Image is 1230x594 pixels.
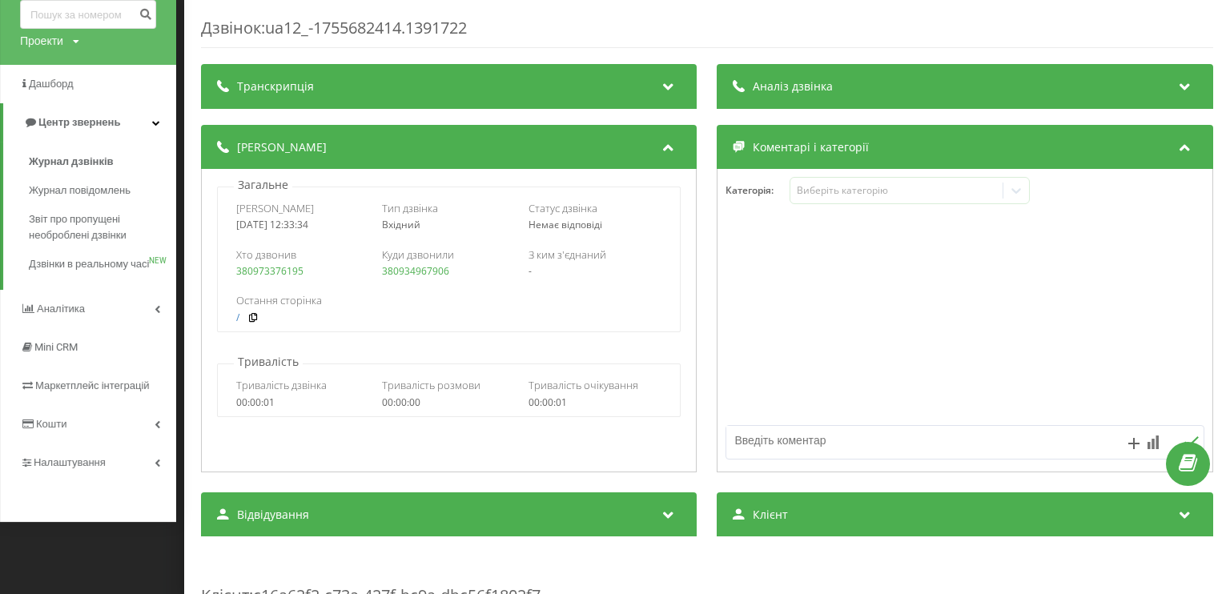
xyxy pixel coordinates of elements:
a: Звіт про пропущені необроблені дзвінки [29,205,176,250]
span: Остання сторінка [236,293,322,307]
span: Звіт про пропущені необроблені дзвінки [29,211,168,243]
span: З ким з'єднаний [529,247,606,262]
span: Дзвінки в реальному часі [29,256,149,272]
span: Немає відповіді [529,218,602,231]
div: 00:00:01 [236,397,370,408]
span: Дашборд [29,78,74,90]
div: Проекти [20,33,63,49]
span: Тривалість очікування [529,378,638,392]
div: [DATE] 12:33:34 [236,219,370,231]
div: 00:00:01 [529,397,662,408]
span: Клієнт [754,507,789,523]
span: Вхідний [383,218,421,231]
a: Центр звернень [3,103,176,142]
a: Журнал повідомлень [29,176,176,205]
span: Коментарі і категорії [754,139,870,155]
span: Центр звернень [38,116,120,128]
span: Відвідування [237,507,309,523]
a: Дзвінки в реальному часіNEW [29,250,176,279]
span: Статус дзвінка [529,201,597,215]
span: [PERSON_NAME] [236,201,314,215]
span: Транскрипція [237,78,314,94]
span: Тип дзвінка [383,201,439,215]
div: Виберіть категорію [797,184,997,197]
a: Журнал дзвінків [29,147,176,176]
h4: Категорія : [726,185,790,196]
span: Аналіз дзвінка [754,78,834,94]
span: Журнал повідомлень [29,183,131,199]
div: - [529,266,662,277]
p: Загальне [234,177,292,193]
span: Тривалість дзвінка [236,378,327,392]
a: 380934967906 [383,264,450,278]
span: Журнал дзвінків [29,154,114,170]
div: Дзвінок : ua12_-1755682414.1391722 [201,17,1213,48]
span: Куди дзвонили [383,247,455,262]
div: 00:00:00 [383,397,517,408]
p: Тривалість [234,354,303,370]
span: Кошти [36,418,66,430]
span: Mini CRM [34,341,78,353]
span: Аналiтика [37,303,85,315]
span: Маркетплейс інтеграцій [35,379,150,391]
span: Хто дзвонив [236,247,296,262]
span: Тривалість розмови [383,378,481,392]
a: 380973376195 [236,264,303,278]
span: Налаштування [34,456,106,468]
a: / [236,312,239,323]
span: [PERSON_NAME] [237,139,327,155]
